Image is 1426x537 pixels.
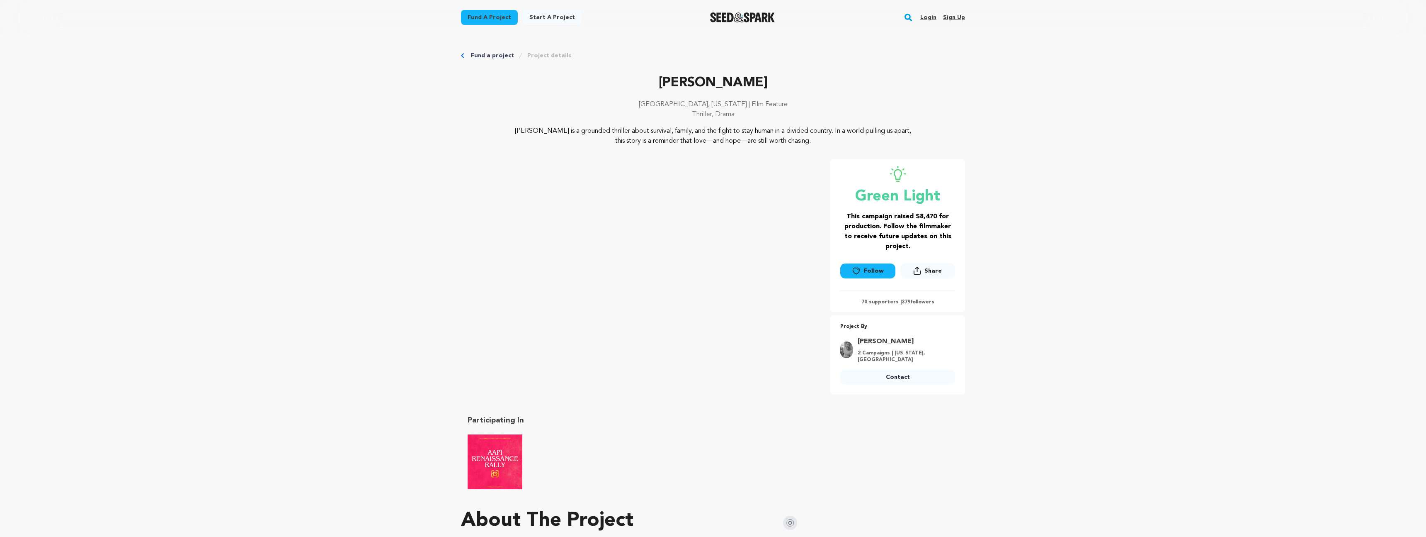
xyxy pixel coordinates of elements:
[461,10,518,25] a: Fund a project
[858,350,950,363] p: 2 Campaigns | [US_STATE], [GEOGRAPHIC_DATA]
[461,73,965,93] p: [PERSON_NAME]
[512,126,915,146] p: [PERSON_NAME] is a grounded thriller about survival, family, and the fight to stay human in a div...
[783,516,797,530] img: Seed&Spark Instagram Icon
[468,434,522,489] img: AAPI Renaissance Rally
[900,263,955,278] button: Share
[461,110,965,120] p: Thriller, Drama
[840,370,955,385] a: Contact
[900,263,955,282] span: Share
[527,51,571,60] a: Project details
[943,11,965,24] a: Sign up
[468,415,706,426] h2: Participating In
[461,511,633,531] h1: About The Project
[461,100,965,110] p: [GEOGRAPHIC_DATA], [US_STATE] | Film Feature
[840,299,955,305] p: 70 supporters | followers
[902,300,910,305] span: 379
[710,12,775,22] a: Seed&Spark Homepage
[840,264,895,278] a: Follow
[710,12,775,22] img: Seed&Spark Logo Dark Mode
[858,337,950,347] a: Goto Jeff Phungglan profile
[840,188,955,205] p: Green Light
[461,51,965,60] div: Breadcrumb
[840,342,853,358] img: FEC5C98A-E7C6-4CA9-B0A0-248B254280A7.jpg
[840,212,955,251] h3: This campaign raised $8,470 for production. Follow the filmmaker to receive future updates on thi...
[924,267,942,275] span: Share
[523,10,582,25] a: Start a project
[471,51,514,60] a: Fund a project
[920,11,936,24] a: Login
[840,322,955,332] p: Project By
